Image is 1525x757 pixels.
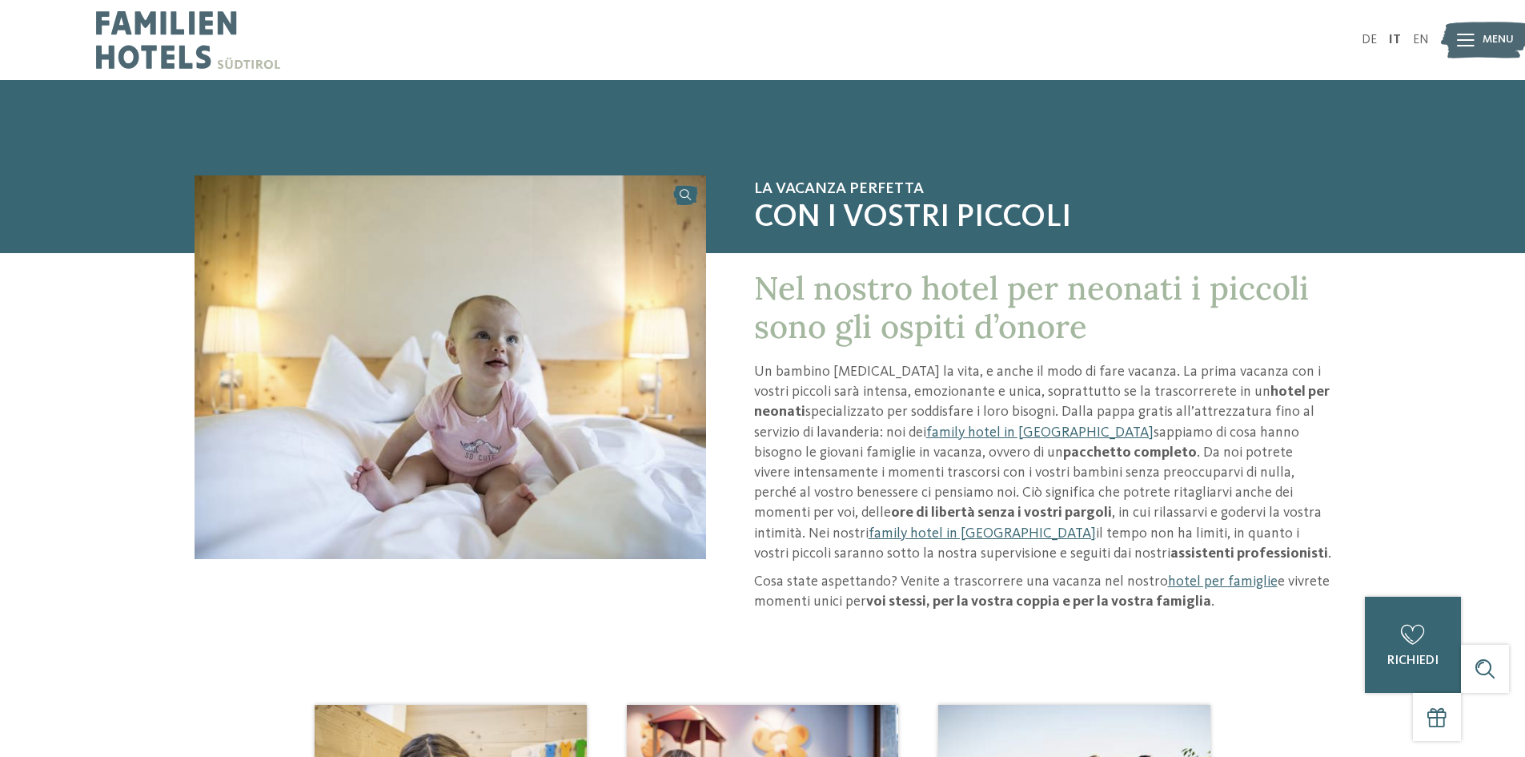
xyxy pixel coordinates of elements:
[754,268,1309,347] span: Nel nostro hotel per neonati i piccoli sono gli ospiti d’onore
[1168,574,1278,589] a: hotel per famiglie
[926,425,1154,440] a: family hotel in [GEOGRAPHIC_DATA]
[754,199,1331,237] span: con i vostri piccoli
[866,594,1211,609] strong: voi stessi, per la vostra coppia e per la vostra famiglia
[195,175,706,559] img: Hotel per neonati in Alto Adige per una vacanza di relax
[754,572,1331,612] p: Cosa state aspettando? Venite a trascorrere una vacanza nel nostro e vivrete momenti unici per .
[754,362,1331,564] p: Un bambino [MEDICAL_DATA] la vita, e anche il modo di fare vacanza. La prima vacanza con i vostri...
[1413,34,1429,46] a: EN
[1387,654,1439,667] span: richiedi
[1362,34,1377,46] a: DE
[1365,597,1461,693] a: richiedi
[1063,445,1197,460] strong: pacchetto completo
[1483,32,1514,48] span: Menu
[891,505,1112,520] strong: ore di libertà senza i vostri pargoli
[1389,34,1401,46] a: IT
[1170,546,1328,561] strong: assistenti professionisti
[869,526,1096,541] a: family hotel in [GEOGRAPHIC_DATA]
[754,179,1331,199] span: La vacanza perfetta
